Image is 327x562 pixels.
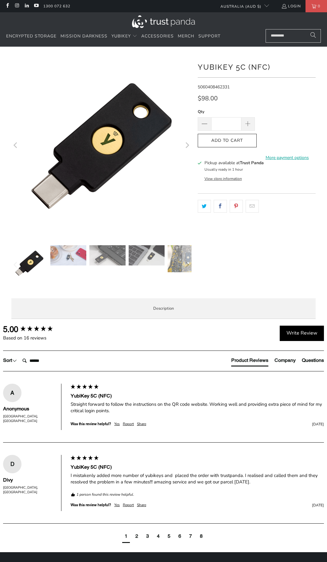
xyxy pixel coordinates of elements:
div: page7 [189,533,192,540]
div: Sort [3,357,17,364]
div: page8 [197,531,205,543]
div: Was this review helpful? [71,502,111,508]
img: Trust Panda Australia [132,15,195,28]
a: Trust Panda Australia on Facebook [5,4,10,9]
a: Share this on Twitter [198,200,211,213]
div: page2 [135,533,138,540]
div: page5 [168,533,170,540]
a: More payment options [259,154,316,161]
input: Search [20,355,69,367]
span: Mission Darkness [60,33,107,39]
a: Support [198,29,220,44]
div: current page1 [122,531,130,543]
div: Share [137,502,146,508]
input: Search... [266,29,321,43]
img: YubiKey 5C (NFC) - Trust Panda [89,245,125,265]
a: Mission Darkness [60,29,107,44]
img: YubiKey 5C (NFC) - Trust Panda [129,245,165,265]
div: page6 [176,531,184,543]
h3: Pickup available at [204,160,264,166]
div: page4 [157,533,160,540]
a: Email this to a friend [246,200,259,213]
div: Product Reviews [231,357,268,364]
div: Report [123,421,134,427]
img: YubiKey 5C (NFC) - Trust Panda [11,245,47,281]
div: page8 [200,533,203,540]
div: Based on 16 reviews [3,335,68,341]
div: [GEOGRAPHIC_DATA], [GEOGRAPHIC_DATA] [3,485,55,495]
div: [GEOGRAPHIC_DATA], [GEOGRAPHIC_DATA] [3,414,55,424]
a: 1300 072 632 [43,3,70,10]
nav: Translation missing: en.navigation.header.main_nav [6,29,220,44]
div: 5 star rating [70,455,99,462]
div: YubiKey 5C (NFC) [71,393,324,399]
div: page4 [154,531,162,543]
span: YubiKey [111,33,131,39]
span: Encrypted Storage [6,33,56,39]
div: [DATE] [149,422,324,427]
h1: YubiKey 5C (NFC) [198,60,316,73]
span: Add to Cart [204,138,250,143]
a: Trust Panda Australia on YouTube [33,4,39,9]
a: Accessories [141,29,174,44]
label: Qty [198,108,255,115]
div: page6 [178,533,181,540]
div: Write Review [280,326,324,341]
button: Next [182,245,192,284]
div: Anonymous [3,405,55,412]
small: Usually ready in 1 hour [204,167,243,172]
div: page7 [187,531,194,543]
div: D [3,459,21,469]
div: Questions [302,357,324,364]
em: 1 person found this review helpful. [76,492,134,497]
button: View store information [204,176,242,181]
div: Straight forward to follow the instructions on the QR code website. Working well and providing ex... [71,401,324,414]
span: Accessories [141,33,174,39]
button: Previous [11,56,21,236]
span: $98.00 [198,94,218,103]
div: Report [123,502,134,508]
span: Merch [178,33,194,39]
div: 5.00 [3,324,18,335]
div: I mistakenly added more number of yubikeys and placed the order with trustpanda. I realised and c... [71,472,324,485]
a: Trust Panda Australia on LinkedIn [24,4,29,9]
button: Add to Cart [198,134,257,148]
div: page3 [146,533,149,540]
div: page5 [165,531,173,543]
div: Overall product rating out of 5: 5.00 [3,324,68,335]
button: Previous [11,245,21,284]
button: Search [306,29,321,43]
a: Merch [178,29,194,44]
label: Description [11,298,316,319]
div: 5 star rating [70,384,99,391]
div: Share [137,421,146,427]
summary: YubiKey [111,29,137,44]
span: 5060408462331 [198,84,230,90]
img: YubiKey 5C (NFC) - Trust Panda [168,245,204,272]
div: Reviews Tabs [231,357,324,369]
a: Encrypted Storage [6,29,56,44]
button: Next [182,56,192,236]
div: Company [274,357,296,364]
img: YubiKey 5C (NFC) - Trust Panda [50,245,86,265]
div: page2 [133,531,141,543]
a: Trust Panda Australia on Instagram [14,4,19,9]
div: YubiKey 5C (NFC) [71,464,324,471]
div: page3 [144,531,151,543]
b: Trust Panda [240,160,264,166]
div: Yes [114,502,120,508]
a: Share this on Facebook [214,200,227,213]
div: [DATE] [149,503,324,508]
a: Login [281,3,301,10]
div: Yes [114,421,120,427]
div: Divy [3,477,55,483]
div: Was this review helpful? [71,421,111,427]
span: Support [198,33,220,39]
div: page1 [125,533,127,540]
a: Share this on Pinterest [230,200,243,213]
div: A [3,388,21,397]
div: 5.00 star rating [20,325,53,333]
a: YubiKey 5C (NFC) - Trust Panda [11,56,192,236]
